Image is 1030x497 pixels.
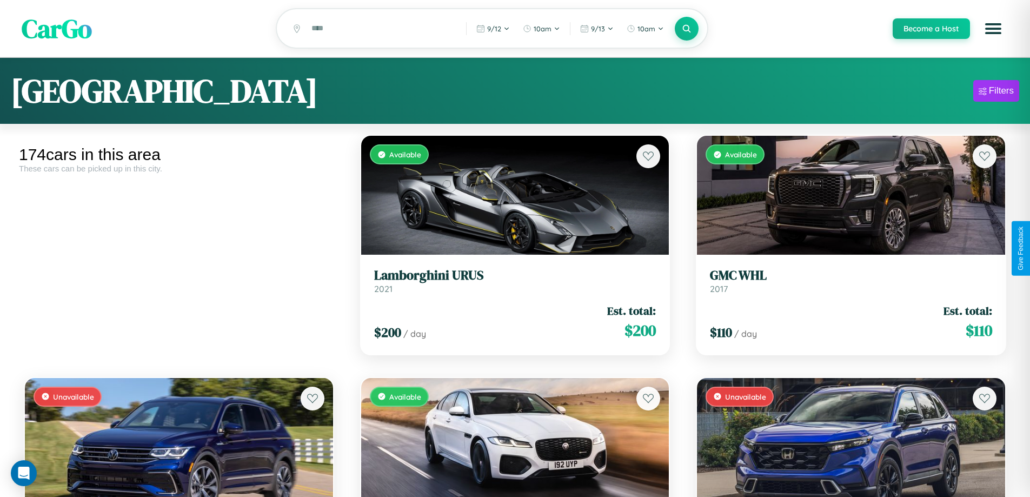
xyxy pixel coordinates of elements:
span: 9 / 13 [591,24,605,33]
button: 10am [621,20,669,37]
span: Unavailable [53,392,94,401]
div: 174 cars in this area [19,145,339,164]
span: Unavailable [725,392,766,401]
span: 10am [534,24,551,33]
h3: Lamborghini URUS [374,268,656,283]
h3: GMC WHL [710,268,992,283]
span: 2017 [710,283,728,294]
span: Available [725,150,757,159]
h1: [GEOGRAPHIC_DATA] [11,69,318,113]
span: $ 200 [624,320,656,341]
span: $ 110 [710,323,732,341]
button: 9/12 [471,20,515,37]
span: $ 200 [374,323,401,341]
a: Lamborghini URUS2021 [374,268,656,294]
div: Filters [989,85,1014,96]
button: Open menu [978,14,1008,44]
span: 2021 [374,283,393,294]
button: Become a Host [893,18,970,39]
span: / day [403,328,426,339]
div: Open Intercom Messenger [11,460,37,486]
a: GMC WHL2017 [710,268,992,294]
span: / day [734,328,757,339]
span: Est. total: [943,303,992,319]
div: Give Feedback [1017,227,1025,270]
span: CarGo [22,11,92,47]
span: 9 / 12 [487,24,501,33]
span: 10am [637,24,655,33]
button: 10am [517,20,566,37]
button: 9/13 [575,20,619,37]
span: Est. total: [607,303,656,319]
button: Filters [973,80,1019,102]
span: Available [389,392,421,401]
div: These cars can be picked up in this city. [19,164,339,173]
span: $ 110 [966,320,992,341]
span: Available [389,150,421,159]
